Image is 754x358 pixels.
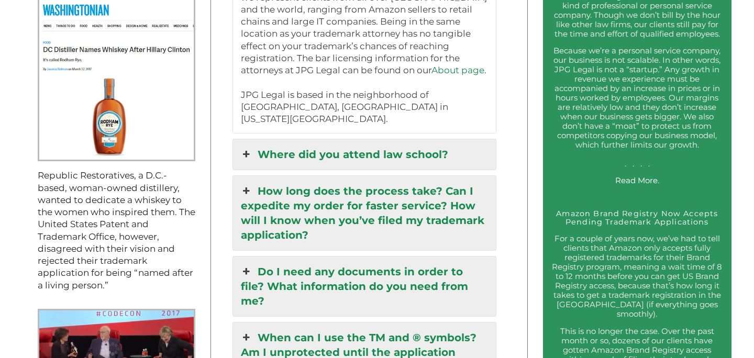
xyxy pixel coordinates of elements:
[233,256,496,316] a: Do I need any documents in order to file? What information do you need from me?
[431,65,484,75] a: About page
[550,46,724,169] p: Because we’re a personal service company, our business is not scalable. In other words, JPG Legal...
[615,175,659,185] a: Read More.
[556,209,718,227] a: Amazon Brand Registry Now Accepts Pending Trademark Applications
[233,176,496,250] a: How long does the process take? Can I expedite my order for faster service? How will I know when ...
[233,139,496,170] a: Where did you attend law school?
[550,234,724,319] p: For a couple of years now, we’ve had to tell clients that Amazon only accepts fully registered tr...
[38,170,195,292] p: Republic Restoratives, a D.C.-based, woman-owned distillery, wanted to dedicate a whiskey to the ...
